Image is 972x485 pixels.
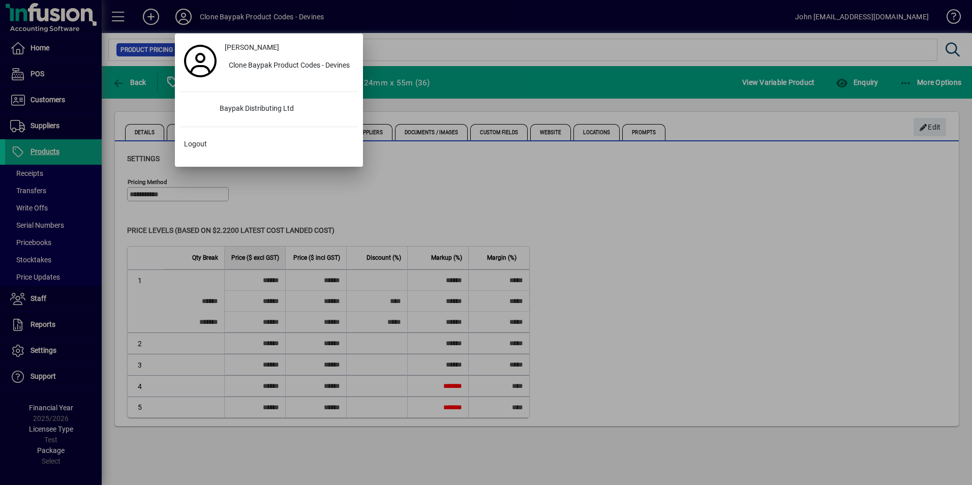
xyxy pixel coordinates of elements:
[211,100,358,118] div: Baypak Distributing Ltd
[180,100,358,118] button: Baypak Distributing Ltd
[184,139,207,149] span: Logout
[221,39,358,57] a: [PERSON_NAME]
[225,42,279,53] span: [PERSON_NAME]
[180,135,358,154] button: Logout
[180,52,221,70] a: Profile
[221,57,358,75] button: Clone Baypak Product Codes - Devines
